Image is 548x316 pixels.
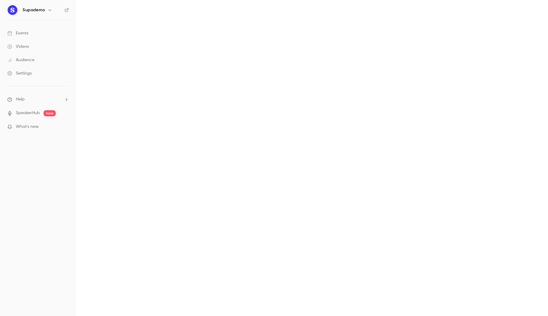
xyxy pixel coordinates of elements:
h6: Supademo [23,7,45,13]
span: What's new [16,124,39,130]
div: Audience [7,57,34,63]
div: Videos [7,44,29,50]
div: Events [7,30,28,36]
span: new [44,110,56,116]
li: help-dropdown-opener [7,96,69,103]
a: SpeakerHub [16,110,40,116]
span: Help [16,96,25,103]
img: Supademo [8,5,17,15]
div: Settings [7,70,32,76]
